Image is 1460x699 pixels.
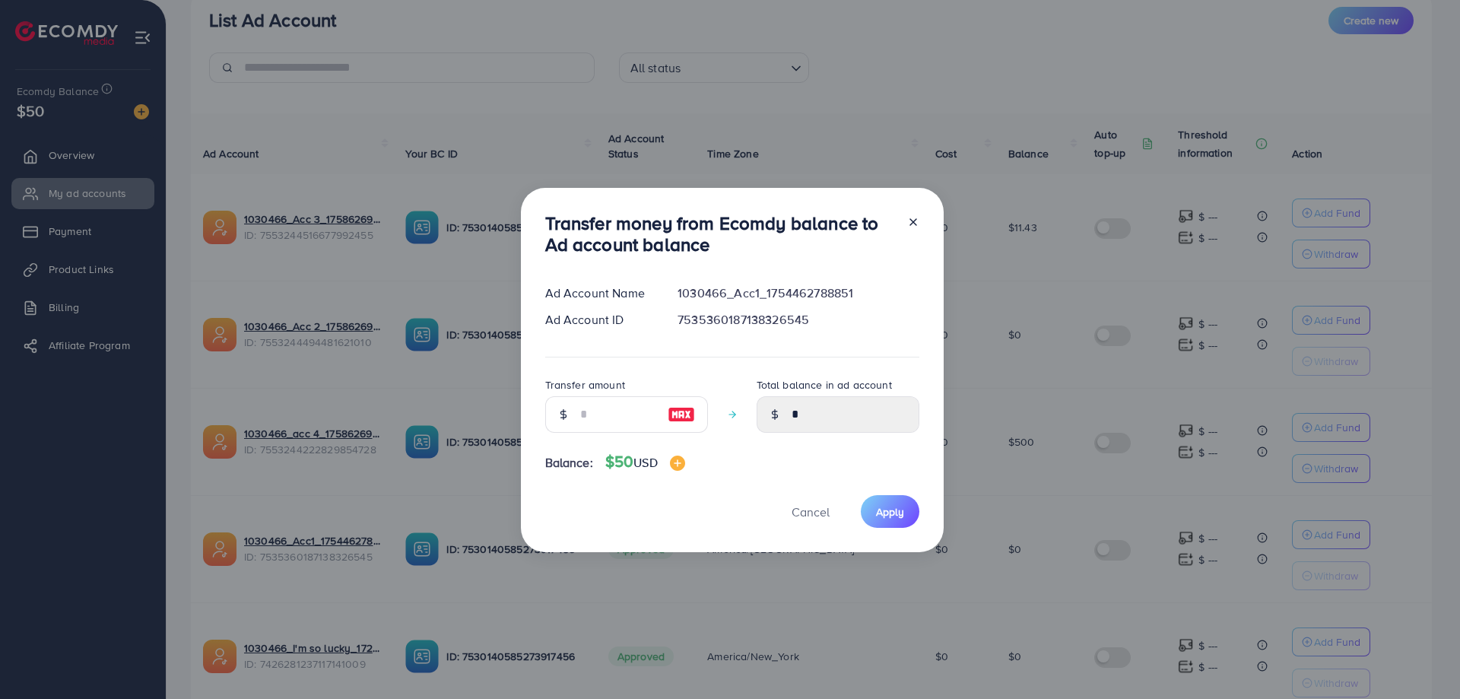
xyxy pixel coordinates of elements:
[670,456,685,471] img: image
[533,284,666,302] div: Ad Account Name
[665,311,931,329] div: 7535360187138326545
[545,454,593,472] span: Balance:
[757,377,892,392] label: Total balance in ad account
[861,495,919,528] button: Apply
[792,504,830,520] span: Cancel
[665,284,931,302] div: 1030466_Acc1_1754462788851
[1395,631,1449,688] iframe: Chat
[668,405,695,424] img: image
[605,453,685,472] h4: $50
[773,495,849,528] button: Cancel
[876,504,904,519] span: Apply
[533,311,666,329] div: Ad Account ID
[545,377,625,392] label: Transfer amount
[633,454,657,471] span: USD
[545,212,895,256] h3: Transfer money from Ecomdy balance to Ad account balance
